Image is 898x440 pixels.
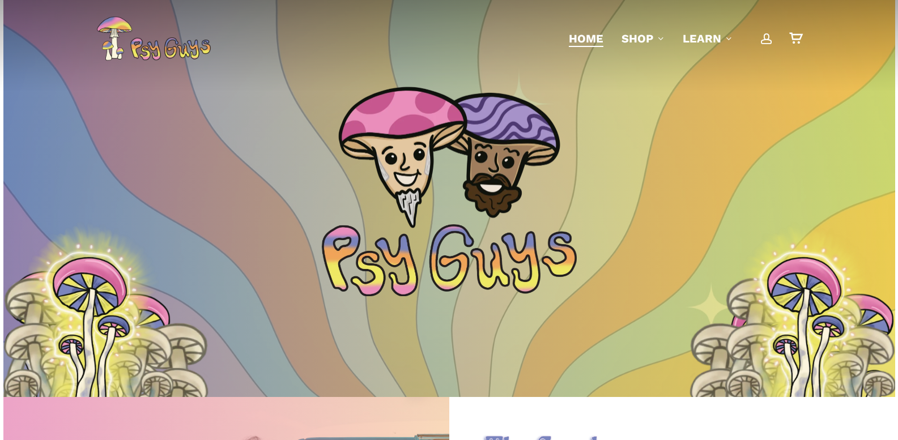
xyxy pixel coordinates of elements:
img: Colorful psychedelic mushrooms with pink, blue, and yellow patterns on a glowing yellow background. [21,222,163,425]
a: Cart [789,32,802,45]
img: PsyGuys [96,16,211,61]
img: Colorful psychedelic mushrooms with pink, blue, and yellow patterns on a glowing yellow background. [735,222,877,425]
span: Shop [622,32,653,45]
img: Illustration of a cluster of tall mushrooms with light caps and dark gills, viewed from below. [3,233,173,408]
a: Learn [683,31,733,46]
img: Illustration of a cluster of tall mushrooms with light caps and dark gills, viewed from below. [725,233,895,408]
span: Learn [683,32,721,45]
a: Home [569,31,603,46]
img: Psychedelic PsyGuys Text Logo [322,224,577,296]
img: PsyGuys Heads Logo [336,72,563,242]
span: Home [569,32,603,45]
a: Shop [622,31,665,46]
